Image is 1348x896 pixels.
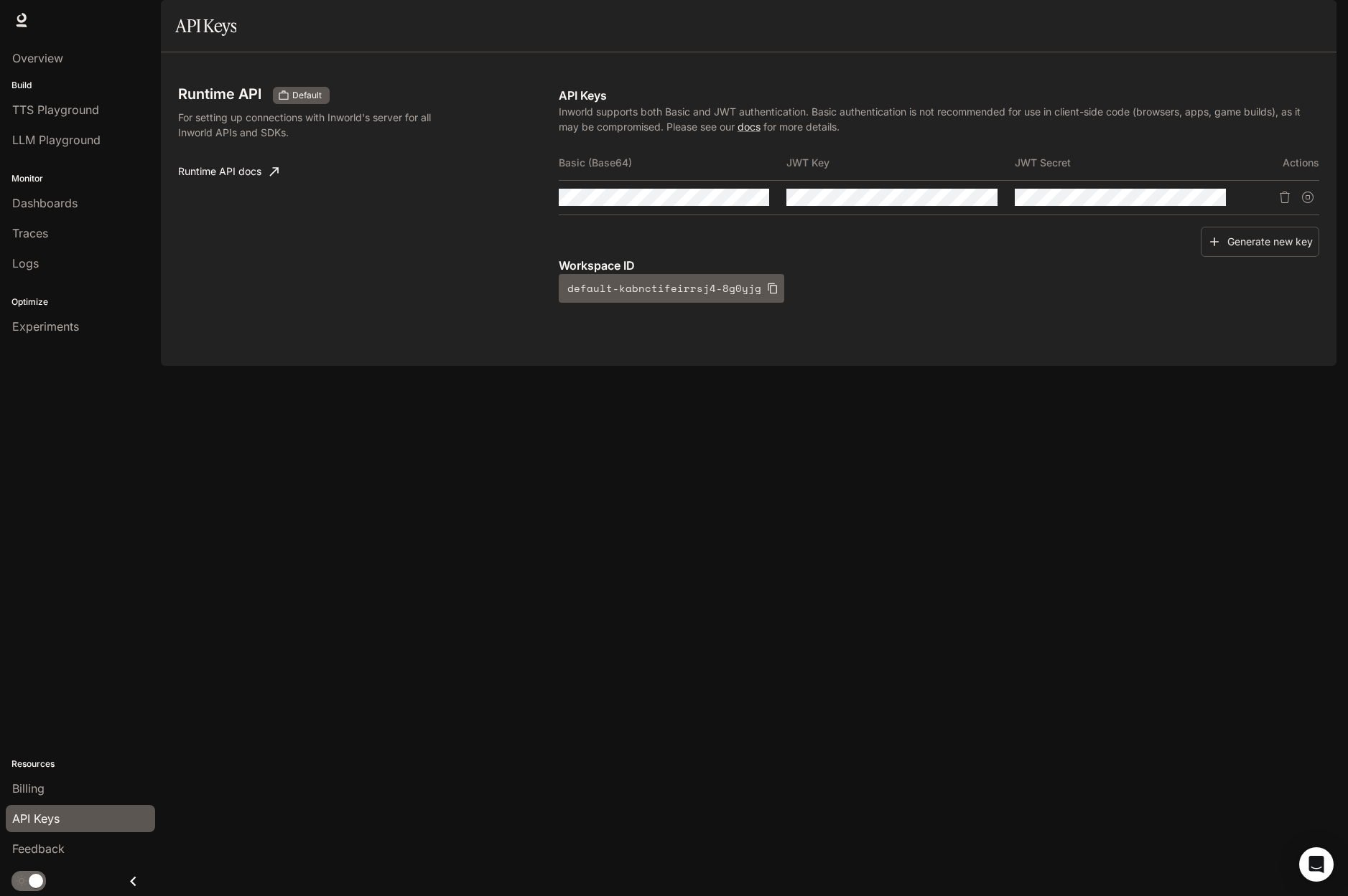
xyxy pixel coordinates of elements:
p: Workspace ID [559,257,1319,274]
div: Open Intercom Messenger [1299,847,1334,882]
a: Runtime API docs [172,157,284,186]
p: Inworld supports both Basic and JWT authentication. Basic authentication is not recommended for u... [559,104,1319,134]
p: For setting up connections with Inworld's server for all Inworld APIs and SDKs. [178,110,455,140]
th: JWT Key [786,146,1015,180]
h1: API Keys [175,11,236,40]
th: JWT Secret [1015,146,1243,180]
button: Suspend API key [1296,186,1319,209]
a: docs [738,121,761,133]
button: Delete API key [1273,186,1296,209]
p: API Keys [559,87,1319,104]
button: default-kabnctifeirrsj4-8g0yjg [559,274,784,303]
th: Basic (Base64) [559,146,787,180]
button: Generate new key [1201,227,1319,258]
span: Default [287,89,327,102]
div: These keys will apply to your current workspace only [273,87,330,104]
th: Actions [1243,146,1319,180]
h3: Runtime API [178,87,261,101]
